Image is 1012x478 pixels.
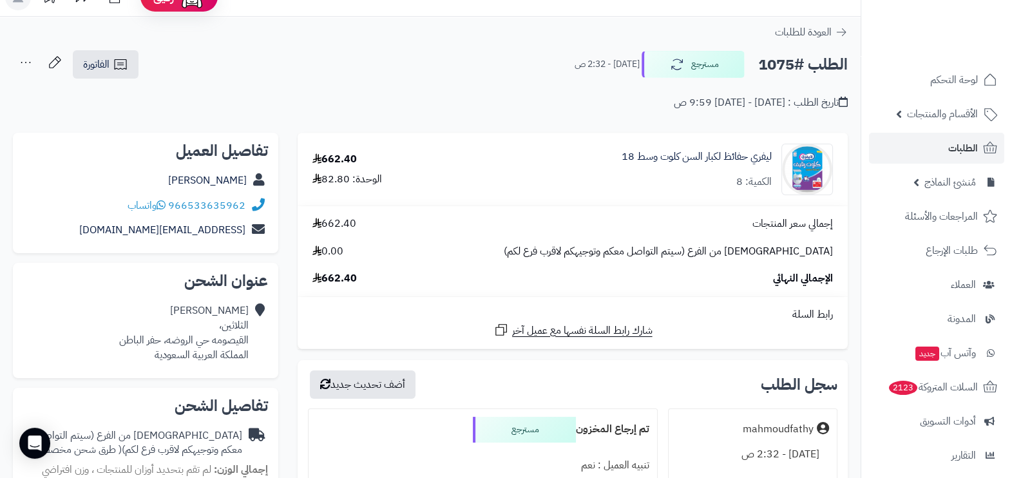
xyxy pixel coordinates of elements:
[312,271,357,286] span: 662.40
[73,50,138,79] a: الفاتورة
[888,378,978,396] span: السلات المتروكة
[214,462,268,477] strong: إجمالي الوزن:
[576,421,649,437] b: تم إرجاع المخزون
[30,442,122,457] span: ( طرق شحن مخصصة )
[915,347,939,361] span: جديد
[869,303,1004,334] a: المدونة
[622,149,772,164] a: ليفري حفائظ لكبار السن كلوت وسط 18
[168,173,247,188] a: [PERSON_NAME]
[758,52,848,78] h2: الطلب #1075
[303,307,843,322] div: رابط السلة
[312,216,356,231] span: 662.40
[920,412,976,430] span: أدوات التسويق
[926,242,978,260] span: طلبات الإرجاع
[782,144,832,195] img: 1706088762babd421c3d42e471f4e80a97239-90x90.jpg
[869,372,1004,403] a: السلات المتروكة2123
[869,64,1004,95] a: لوحة التحكم
[312,152,357,167] div: 662.40
[930,71,978,89] span: لوحة التحكم
[951,276,976,294] span: العملاء
[736,175,772,189] div: الكمية: 8
[905,207,978,225] span: المراجعات والأسئلة
[775,24,832,40] span: العودة للطلبات
[743,422,814,437] div: mahmoudfathy
[869,201,1004,232] a: المراجعات والأسئلة
[473,417,576,443] div: مسترجع
[23,143,268,158] h2: تفاصيل العميل
[504,244,833,259] span: [DEMOGRAPHIC_DATA] من الفرع (سيتم التواصل معكم وتوجيهكم لاقرب فرع لكم)
[924,173,976,191] span: مُنشئ النماذج
[869,440,1004,471] a: التقارير
[23,273,268,289] h2: عنوان الشحن
[869,235,1004,266] a: طلبات الإرجاع
[676,442,829,467] div: [DATE] - 2:32 ص
[642,51,745,78] button: مسترجع
[869,406,1004,437] a: أدوات التسويق
[316,453,649,478] div: تنبيه العميل : نعم
[674,95,848,110] div: تاريخ الطلب : [DATE] - [DATE] 9:59 ص
[83,57,110,72] span: الفاتورة
[907,105,978,123] span: الأقسام والمنتجات
[773,271,833,286] span: الإجمالي النهائي
[512,323,653,338] span: شارك رابط السلة نفسها مع عميل آخر
[119,303,249,362] div: [PERSON_NAME] الثلاثين، القيصومه حي الروضه، حفر الباطن المملكة العربية السعودية
[79,222,245,238] a: [EMAIL_ADDRESS][DOMAIN_NAME]
[948,139,978,157] span: الطلبات
[914,344,976,362] span: وآتس آب
[924,19,1000,46] img: logo-2.png
[19,428,50,459] div: Open Intercom Messenger
[23,398,268,414] h2: تفاصيل الشحن
[869,269,1004,300] a: العملاء
[775,24,848,40] a: العودة للطلبات
[869,133,1004,164] a: الطلبات
[312,172,382,187] div: الوحدة: 82.80
[951,446,976,464] span: التقارير
[948,310,976,328] span: المدونة
[312,244,343,259] span: 0.00
[869,338,1004,368] a: وآتس آبجديد
[23,428,242,458] div: [DEMOGRAPHIC_DATA] من الفرع (سيتم التواصل معكم وتوجيهكم لاقرب فرع لكم)
[752,216,833,231] span: إجمالي سعر المنتجات
[575,58,640,71] small: [DATE] - 2:32 ص
[761,377,837,392] h3: سجل الطلب
[168,198,245,213] a: 966533635962
[128,198,166,213] a: واتساب
[310,370,415,399] button: أضف تحديث جديد
[493,322,653,338] a: شارك رابط السلة نفسها مع عميل آخر
[888,380,918,396] span: 2123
